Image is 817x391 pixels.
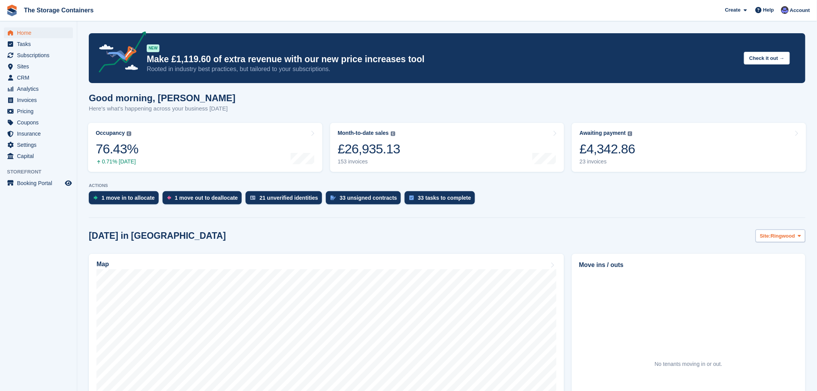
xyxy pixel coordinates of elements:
img: price-adjustments-announcement-icon-8257ccfd72463d97f412b2fc003d46551f7dbcb40ab6d574587a9cd5c0d94... [92,31,146,75]
div: £26,935.13 [338,141,400,157]
a: menu [4,139,73,150]
div: £4,342.86 [580,141,635,157]
div: 76.43% [96,141,138,157]
span: Invoices [17,95,63,105]
a: menu [4,178,73,189]
a: menu [4,27,73,38]
span: Sites [17,61,63,72]
span: Create [725,6,741,14]
h2: Move ins / outs [579,260,798,270]
a: Preview store [64,178,73,188]
span: Account [790,7,810,14]
a: 33 tasks to complete [405,191,479,208]
img: icon-info-grey-7440780725fd019a000dd9b08b2336e03edf1995a4989e88bcd33f0948082b44.svg [127,131,131,136]
img: icon-info-grey-7440780725fd019a000dd9b08b2336e03edf1995a4989e88bcd33f0948082b44.svg [391,131,395,136]
span: Storefront [7,168,77,176]
img: stora-icon-8386f47178a22dfd0bd8f6a31ec36ba5ce8667c1dd55bd0f319d3a0aa187defe.svg [6,5,18,16]
p: Make £1,119.60 of extra revenue with our new price increases tool [147,54,738,65]
span: Home [17,27,63,38]
div: 21 unverified identities [259,195,318,201]
a: The Storage Containers [21,4,97,17]
a: menu [4,106,73,117]
span: Insurance [17,128,63,139]
h2: Map [97,261,109,268]
div: Occupancy [96,130,125,136]
div: 0.71% [DATE] [96,158,138,165]
a: Awaiting payment £4,342.86 23 invoices [572,123,806,172]
h1: Good morning, [PERSON_NAME] [89,93,236,103]
span: Ringwood [771,232,795,240]
span: Help [763,6,774,14]
span: Tasks [17,39,63,49]
a: 33 unsigned contracts [326,191,405,208]
a: Occupancy 76.43% 0.71% [DATE] [88,123,322,172]
span: CRM [17,72,63,83]
p: Rooted in industry best practices, but tailored to your subscriptions. [147,65,738,73]
a: 1 move out to deallocate [163,191,246,208]
img: move_ins_to_allocate_icon-fdf77a2bb77ea45bf5b3d319d69a93e2d87916cf1d5bf7949dd705db3b84f3ca.svg [93,195,98,200]
div: No tenants moving in or out. [655,360,722,368]
img: move_outs_to_deallocate_icon-f764333ba52eb49d3ac5e1228854f67142a1ed5810a6f6cc68b1a99e826820c5.svg [167,195,171,200]
a: menu [4,39,73,49]
a: 21 unverified identities [246,191,326,208]
div: Awaiting payment [580,130,626,136]
span: Coupons [17,117,63,128]
span: Settings [17,139,63,150]
a: menu [4,95,73,105]
a: menu [4,83,73,94]
div: 1 move out to deallocate [175,195,238,201]
img: contract_signature_icon-13c848040528278c33f63329250d36e43548de30e8caae1d1a13099fd9432cc5.svg [331,195,336,200]
button: Site: Ringwood [756,229,805,242]
span: Analytics [17,83,63,94]
div: 1 move in to allocate [102,195,155,201]
div: 33 tasks to complete [418,195,471,201]
p: Here's what's happening across your business [DATE] [89,104,236,113]
img: task-75834270c22a3079a89374b754ae025e5fb1db73e45f91037f5363f120a921f8.svg [409,195,414,200]
button: Check it out → [744,52,790,65]
a: menu [4,151,73,161]
a: Month-to-date sales £26,935.13 153 invoices [330,123,564,172]
span: Booking Portal [17,178,63,189]
a: menu [4,72,73,83]
div: Month-to-date sales [338,130,389,136]
img: verify_identity-adf6edd0f0f0b5bbfe63781bf79b02c33cf7c696d77639b501bdc392416b5a36.svg [250,195,256,200]
div: NEW [147,44,159,52]
a: menu [4,61,73,72]
a: 1 move in to allocate [89,191,163,208]
a: menu [4,117,73,128]
h2: [DATE] in [GEOGRAPHIC_DATA] [89,231,226,241]
div: 23 invoices [580,158,635,165]
div: 33 unsigned contracts [340,195,397,201]
div: 153 invoices [338,158,400,165]
a: menu [4,128,73,139]
img: Dan Excell [781,6,789,14]
a: menu [4,50,73,61]
p: ACTIONS [89,183,805,188]
span: Subscriptions [17,50,63,61]
span: Pricing [17,106,63,117]
img: icon-info-grey-7440780725fd019a000dd9b08b2336e03edf1995a4989e88bcd33f0948082b44.svg [628,131,632,136]
span: Site: [760,232,771,240]
span: Capital [17,151,63,161]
